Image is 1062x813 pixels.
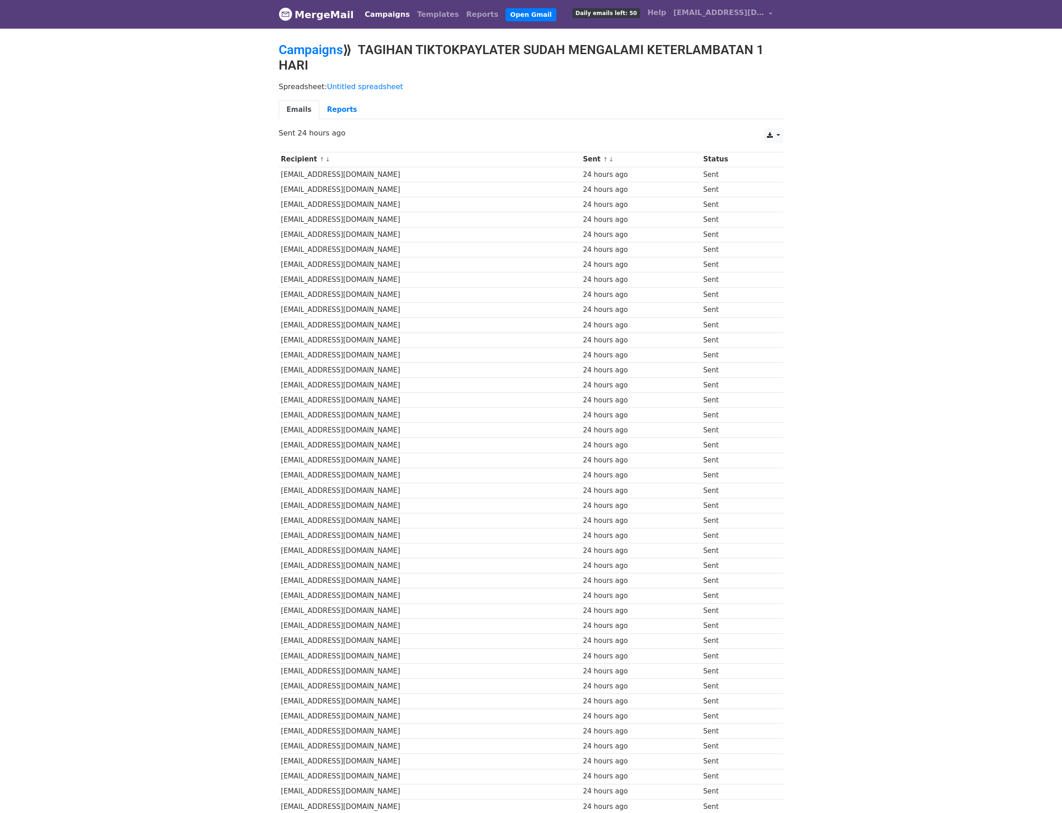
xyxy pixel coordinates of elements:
td: Sent [701,513,773,528]
div: 24 hours ago [583,771,699,782]
a: ↑ [603,156,608,163]
td: [EMAIL_ADDRESS][DOMAIN_NAME] [279,769,581,784]
div: 24 hours ago [583,230,699,240]
div: 24 hours ago [583,486,699,496]
td: [EMAIL_ADDRESS][DOMAIN_NAME] [279,272,581,287]
h2: ⟫ TAGIHAN TIKTOKPAYLATER SUDAH MENGALAMI KETERLAMBATAN 1 HARI [279,42,783,73]
div: 24 hours ago [583,245,699,255]
td: [EMAIL_ADDRESS][DOMAIN_NAME] [279,724,581,739]
td: [EMAIL_ADDRESS][DOMAIN_NAME] [279,498,581,513]
p: Spreadsheet: [279,82,783,91]
td: Sent [701,317,773,332]
td: [EMAIL_ADDRESS][DOMAIN_NAME] [279,197,581,212]
div: 24 hours ago [583,410,699,421]
div: 24 hours ago [583,591,699,601]
div: 24 hours ago [583,786,699,797]
td: Sent [701,332,773,347]
td: Sent [701,724,773,739]
td: Sent [701,588,773,603]
td: [EMAIL_ADDRESS][DOMAIN_NAME] [279,287,581,302]
div: 24 hours ago [583,621,699,631]
div: 24 hours ago [583,561,699,571]
p: Sent 24 hours ago [279,128,783,138]
th: Status [701,152,773,167]
div: 24 hours ago [583,636,699,646]
td: [EMAIL_ADDRESS][DOMAIN_NAME] [279,242,581,257]
td: Sent [701,257,773,272]
td: [EMAIL_ADDRESS][DOMAIN_NAME] [279,754,581,769]
td: Sent [701,197,773,212]
div: 24 hours ago [583,290,699,300]
div: 24 hours ago [583,320,699,331]
div: 24 hours ago [583,726,699,737]
td: Sent [701,408,773,423]
td: Sent [701,648,773,663]
th: Sent [581,152,701,167]
div: 24 hours ago [583,260,699,270]
td: Sent [701,784,773,799]
a: Reports [319,100,365,119]
td: Sent [701,167,773,182]
div: 24 hours ago [583,516,699,526]
a: Campaigns [279,42,343,57]
span: Daily emails left: 50 [572,8,640,18]
a: ↑ [320,156,325,163]
div: 24 hours ago [583,185,699,195]
div: 24 hours ago [583,501,699,511]
td: Sent [701,378,773,393]
td: [EMAIL_ADDRESS][DOMAIN_NAME] [279,302,581,317]
td: [EMAIL_ADDRESS][DOMAIN_NAME] [279,558,581,573]
div: 24 hours ago [583,606,699,616]
td: Sent [701,483,773,498]
a: Help [644,4,670,22]
td: [EMAIL_ADDRESS][DOMAIN_NAME] [279,739,581,754]
td: [EMAIL_ADDRESS][DOMAIN_NAME] [279,393,581,408]
td: [EMAIL_ADDRESS][DOMAIN_NAME] [279,227,581,242]
div: 24 hours ago [583,681,699,692]
a: ↓ [325,156,330,163]
div: 24 hours ago [583,756,699,767]
td: Sent [701,543,773,558]
div: 24 hours ago [583,215,699,225]
div: 24 hours ago [583,425,699,436]
td: [EMAIL_ADDRESS][DOMAIN_NAME] [279,378,581,393]
td: Sent [701,739,773,754]
td: [EMAIL_ADDRESS][DOMAIN_NAME] [279,633,581,648]
td: Sent [701,227,773,242]
td: [EMAIL_ADDRESS][DOMAIN_NAME] [279,618,581,633]
a: Open Gmail [506,8,556,21]
td: Sent [701,618,773,633]
a: Daily emails left: 50 [569,4,644,22]
td: Sent [701,182,773,197]
td: [EMAIL_ADDRESS][DOMAIN_NAME] [279,603,581,618]
td: [EMAIL_ADDRESS][DOMAIN_NAME] [279,317,581,332]
td: Sent [701,528,773,543]
td: [EMAIL_ADDRESS][DOMAIN_NAME] [279,423,581,438]
td: Sent [701,754,773,769]
td: Sent [701,603,773,618]
div: 24 hours ago [583,380,699,391]
td: [EMAIL_ADDRESS][DOMAIN_NAME] [279,212,581,227]
td: [EMAIL_ADDRESS][DOMAIN_NAME] [279,363,581,378]
td: Sent [701,438,773,453]
th: Recipient [279,152,581,167]
td: Sent [701,453,773,468]
td: [EMAIL_ADDRESS][DOMAIN_NAME] [279,648,581,663]
a: [EMAIL_ADDRESS][DOMAIN_NAME] [670,4,776,25]
div: 24 hours ago [583,275,699,285]
div: 24 hours ago [583,470,699,481]
div: 24 hours ago [583,200,699,210]
a: Emails [279,100,319,119]
a: Untitled spreadsheet [327,82,403,91]
td: Sent [701,558,773,573]
div: 24 hours ago [583,546,699,556]
a: Templates [413,5,462,24]
a: Campaigns [361,5,413,24]
td: [EMAIL_ADDRESS][DOMAIN_NAME] [279,543,581,558]
td: Sent [701,242,773,257]
span: [EMAIL_ADDRESS][DOMAIN_NAME] [673,7,764,18]
td: [EMAIL_ADDRESS][DOMAIN_NAME] [279,408,581,423]
div: 24 hours ago [583,455,699,466]
td: [EMAIL_ADDRESS][DOMAIN_NAME] [279,257,581,272]
td: Sent [701,694,773,709]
